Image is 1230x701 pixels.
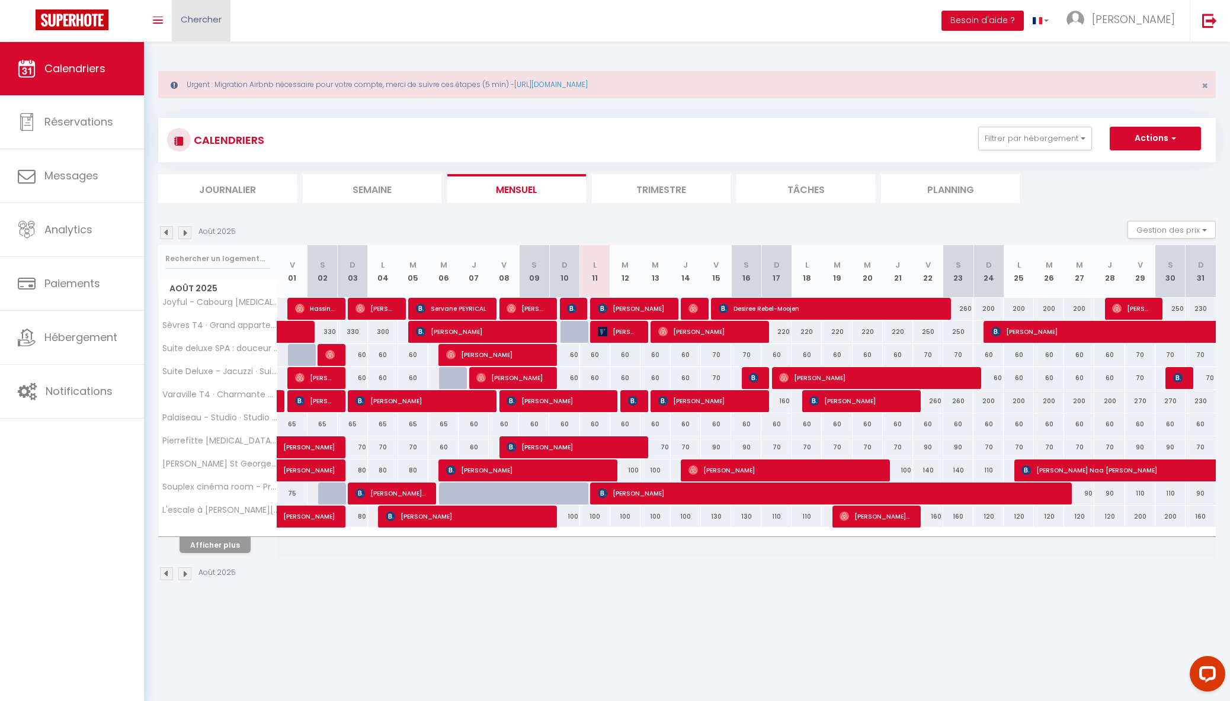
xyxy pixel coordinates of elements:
[325,343,335,366] span: [PERSON_NAME]
[519,413,549,435] div: 60
[640,344,671,366] div: 60
[161,506,279,515] span: L'escale à [PERSON_NAME][GEOGRAPHIC_DATA] · L'escale - Proche Orly - [GEOGRAPHIC_DATA] - Rer C
[501,259,507,271] abbr: V
[713,259,719,271] abbr: V
[731,436,761,458] div: 90
[761,436,792,458] div: 70
[1186,367,1216,389] div: 70
[1168,259,1173,271] abbr: S
[507,297,547,320] span: [PERSON_NAME]
[610,459,640,481] div: 100
[943,298,973,320] div: 260
[671,413,701,435] div: 60
[338,459,368,481] div: 80
[1017,259,1021,271] abbr: L
[44,114,113,129] span: Réservations
[1004,298,1034,320] div: 200
[956,259,961,271] abbr: S
[1046,259,1053,271] abbr: M
[1155,245,1186,298] th: 30
[368,245,398,298] th: 04
[640,245,671,298] th: 13
[822,245,852,298] th: 19
[283,453,338,475] span: [PERSON_NAME]
[307,413,338,435] div: 65
[1094,245,1125,298] th: 28
[277,245,307,298] th: 01
[398,367,428,389] div: 60
[507,390,607,412] span: [PERSON_NAME]
[447,174,586,203] li: Mensuel
[1004,506,1034,528] div: 120
[44,222,92,237] span: Analytics
[428,245,459,298] th: 06
[181,13,222,25] span: Chercher
[761,506,792,528] div: 110
[881,174,1020,203] li: Planning
[36,9,108,30] img: Super Booking
[792,245,822,298] th: 18
[592,174,731,203] li: Trimestre
[409,259,417,271] abbr: M
[1155,436,1186,458] div: 90
[428,436,459,458] div: 60
[883,321,913,343] div: 220
[822,413,852,435] div: 60
[1064,413,1094,435] div: 60
[943,436,973,458] div: 90
[44,276,100,291] span: Paiements
[973,298,1004,320] div: 200
[913,390,943,412] div: 260
[338,245,368,298] th: 03
[840,505,910,528] span: [PERSON_NAME] [PERSON_NAME]
[864,259,871,271] abbr: M
[180,537,251,553] button: Afficher plus
[640,506,671,528] div: 100
[355,297,396,320] span: [PERSON_NAME]
[338,344,368,366] div: 60
[701,245,731,298] th: 15
[1064,367,1094,389] div: 60
[1034,245,1064,298] th: 26
[792,344,822,366] div: 60
[1064,483,1094,504] div: 90
[610,344,640,366] div: 60
[519,245,549,298] th: 09
[640,459,671,481] div: 100
[913,459,943,481] div: 140
[731,344,761,366] div: 70
[943,390,973,412] div: 260
[1186,344,1216,366] div: 70
[1110,127,1201,150] button: Actions
[1173,366,1183,389] span: [PERSON_NAME]
[191,127,264,153] h3: CALENDRIERS
[913,321,943,343] div: 250
[1034,298,1064,320] div: 200
[761,390,792,412] div: 160
[567,297,577,320] span: [PERSON_NAME]
[459,413,489,435] div: 60
[1064,245,1094,298] th: 27
[580,413,610,435] div: 60
[440,259,447,271] abbr: M
[701,344,731,366] div: 70
[883,459,913,481] div: 100
[640,413,671,435] div: 60
[744,259,749,271] abbr: S
[1180,651,1230,701] iframe: LiveChat chat widget
[283,499,338,522] span: [PERSON_NAME]
[1064,506,1094,528] div: 120
[338,367,368,389] div: 60
[671,344,701,366] div: 60
[598,320,638,343] span: [PERSON_NAME]
[46,384,113,398] span: Notifications
[883,344,913,366] div: 60
[1202,13,1217,28] img: logout
[161,459,279,468] span: [PERSON_NAME] St Georges - [MEDICAL_DATA] · Appartement cosy - Proche Paris - Rer D
[792,413,822,435] div: 60
[1125,413,1155,435] div: 60
[161,436,279,445] span: Pierrefitte [MEDICAL_DATA] · Très bel appartement refait à [GEOGRAPHIC_DATA] [GEOGRAPHIC_DATA]
[683,259,688,271] abbr: J
[1125,390,1155,412] div: 270
[549,344,579,366] div: 60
